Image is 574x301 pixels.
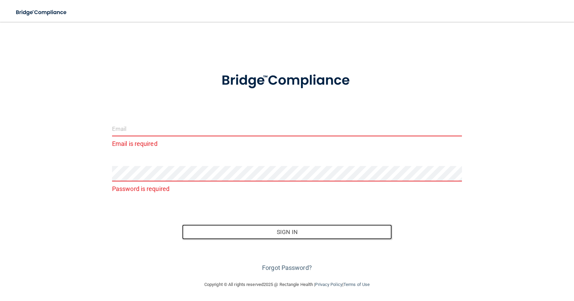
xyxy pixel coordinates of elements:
button: Sign In [182,224,392,240]
a: Terms of Use [343,282,370,287]
img: bridge_compliance_login_screen.278c3ca4.svg [10,5,73,19]
p: Email is required [112,138,462,149]
input: Email [112,121,462,136]
a: Privacy Policy [315,282,342,287]
div: Copyright © All rights reserved 2025 @ Rectangle Health | | [162,274,412,296]
img: bridge_compliance_login_screen.278c3ca4.svg [207,63,367,98]
p: Password is required [112,183,462,194]
a: Forgot Password? [262,264,312,271]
